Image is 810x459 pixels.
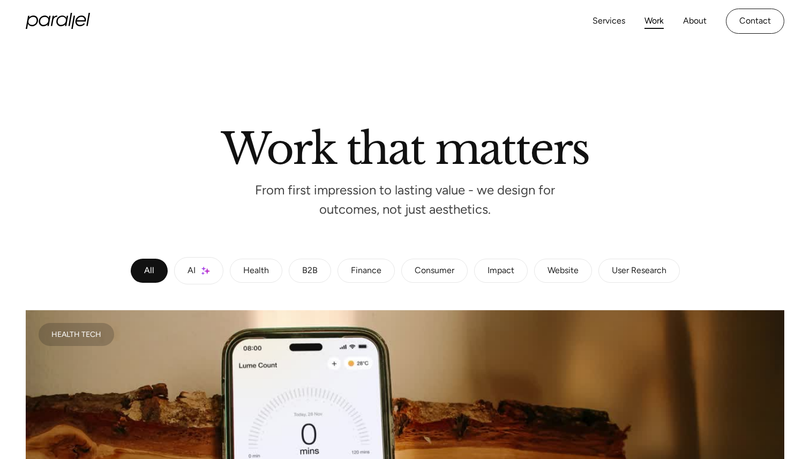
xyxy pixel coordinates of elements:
div: Impact [487,268,514,274]
div: Website [547,268,579,274]
div: Finance [351,268,381,274]
a: Contact [726,9,784,34]
div: Consumer [415,268,454,274]
div: All [144,268,154,274]
a: Services [592,13,625,29]
div: Health [243,268,269,274]
p: From first impression to lasting value - we design for outcomes, not just aesthetics. [244,186,566,214]
div: B2B [302,268,318,274]
h2: Work that matters [100,128,710,164]
div: User Research [612,268,666,274]
a: About [683,13,707,29]
a: Work [644,13,664,29]
div: AI [187,268,196,274]
div: Health Tech [51,332,101,337]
